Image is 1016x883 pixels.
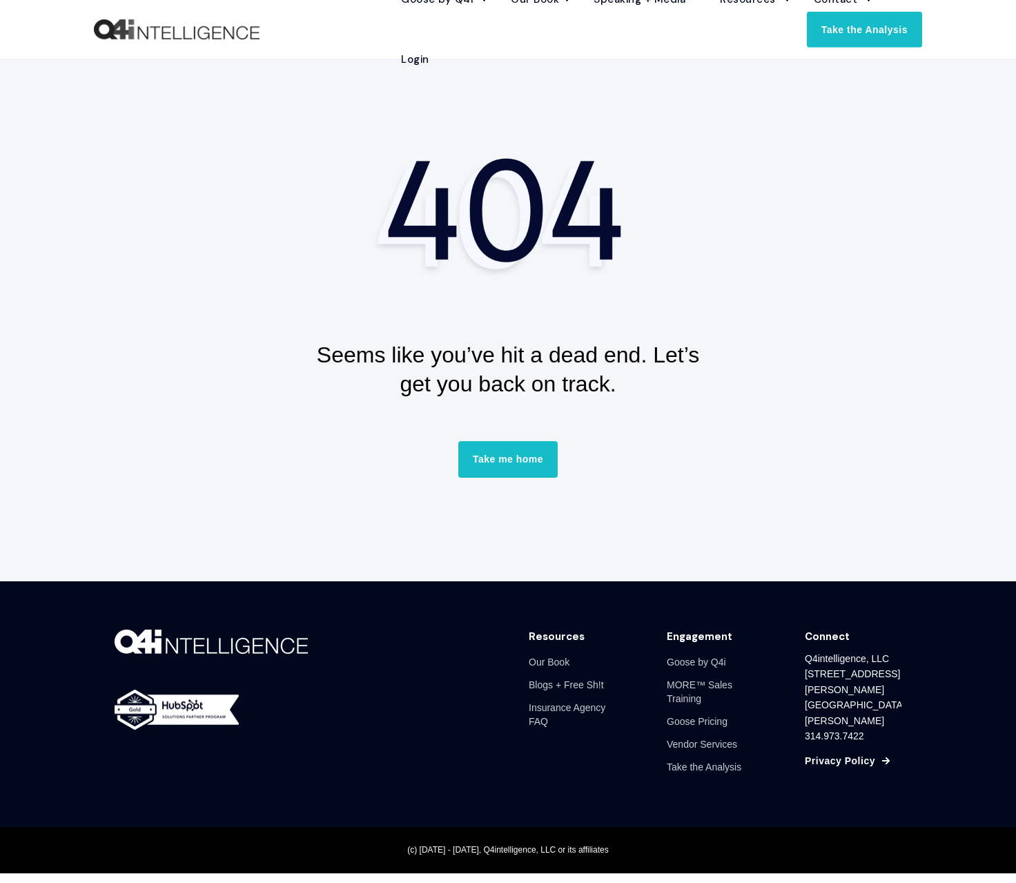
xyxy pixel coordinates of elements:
div: Connect [805,630,850,644]
div: Resources [529,630,585,644]
div: Navigation Menu [529,651,625,733]
a: Blogs + Free Sh!t [529,674,604,697]
div: Q4intelligence, LLC [STREET_ADDRESS][PERSON_NAME] [GEOGRAPHIC_DATA][PERSON_NAME] 314.973.7422 [805,651,906,744]
div: Navigation Menu [667,651,763,779]
a: Privacy Policy [805,753,875,768]
div: Engagement [667,630,732,644]
img: gold-horizontal-white-2 [115,690,239,730]
a: Insurance Agency FAQ [529,697,625,733]
span: Seems like you’ve hit a dead end. Let’s get you back on track. [317,342,699,396]
a: Take the Analysis [667,756,741,779]
a: MORE™ Sales Training [667,674,763,710]
a: Goose Pricing [667,710,727,733]
a: Our Book [529,651,569,674]
span: (c) [DATE] - [DATE], Q4intelligence, LLC or its affiliates [407,845,608,855]
img: Q4intelligence, LLC logo [94,19,260,40]
a: Vendor Services [667,733,737,756]
a: Login [384,30,429,90]
a: Back to Home [94,19,260,40]
a: Goose by Q4i [667,651,726,674]
img: 404 Page Not Found [370,145,646,280]
img: 01202-Q4i-Brand-Design-WH-Apr-10-2023-10-13-58-1515-AM [115,630,308,654]
a: Take the Analysis [807,11,922,47]
a: Take me home [458,441,558,477]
